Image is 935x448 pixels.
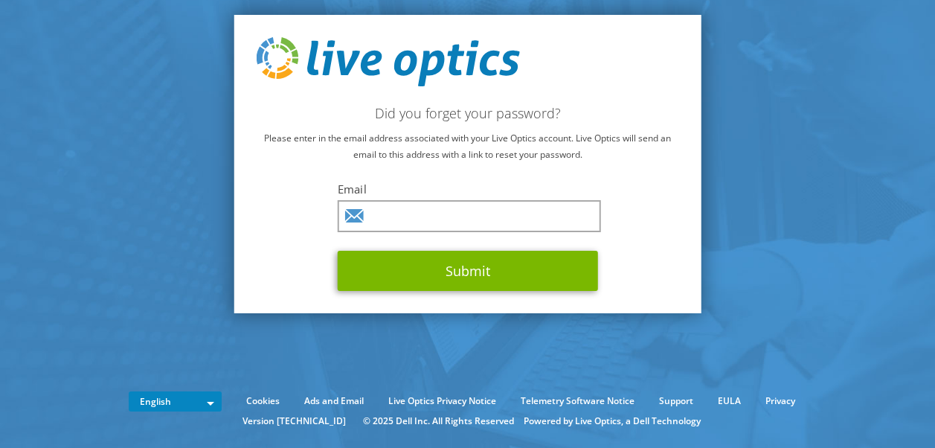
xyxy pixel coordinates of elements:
[754,393,806,409] a: Privacy
[338,182,598,196] label: Email
[356,413,521,429] li: © 2025 Dell Inc. All Rights Reserved
[256,37,519,86] img: live_optics_svg.svg
[235,393,291,409] a: Cookies
[524,413,701,429] li: Powered by Live Optics, a Dell Technology
[648,393,704,409] a: Support
[338,251,598,291] button: Submit
[377,393,507,409] a: Live Optics Privacy Notice
[707,393,752,409] a: EULA
[510,393,646,409] a: Telemetry Software Notice
[235,413,353,429] li: Version [TECHNICAL_ID]
[256,105,679,121] h2: Did you forget your password?
[293,393,375,409] a: Ads and Email
[256,130,679,163] p: Please enter in the email address associated with your Live Optics account. Live Optics will send...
